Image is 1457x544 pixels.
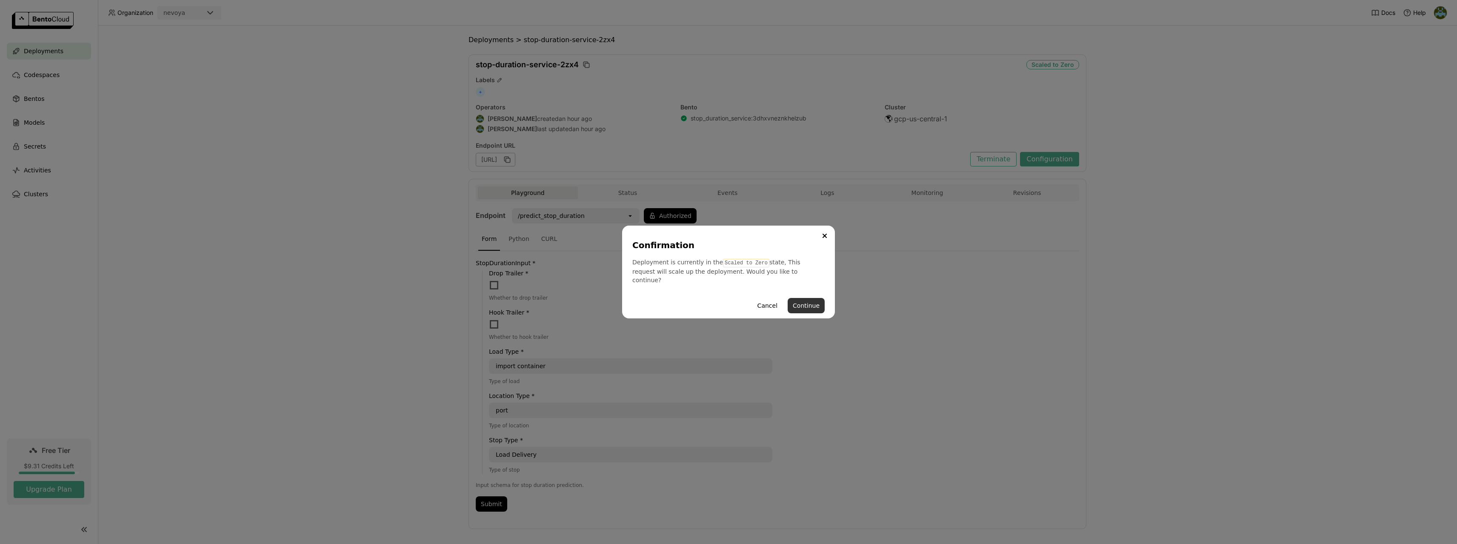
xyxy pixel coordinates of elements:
[752,298,783,313] button: Cancel
[632,239,821,251] div: Confirmation
[622,226,835,318] div: dialog
[723,259,769,267] code: Scaled to Zero
[820,231,830,241] button: Close
[632,258,825,284] div: Deployment is currently in the state, This request will scale up the deployment. Would you like t...
[788,298,825,313] button: Continue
